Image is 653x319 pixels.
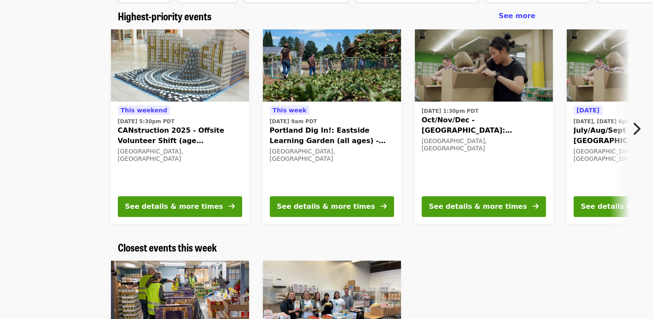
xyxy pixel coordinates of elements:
button: See details & more times [118,196,242,217]
span: Oct/Nov/Dec - [GEOGRAPHIC_DATA]: Repack/Sort (age [DEMOGRAPHIC_DATA]+) [422,115,546,136]
time: [DATE], [DATE] 6pm PDT [574,118,645,125]
a: Closest events this week [118,241,217,254]
span: See more [498,12,535,20]
span: Portland Dig In!: Eastside Learning Garden (all ages) - Aug/Sept/Oct [270,125,394,146]
time: [DATE] 1:30pm PDT [422,107,479,115]
span: Highest-priority events [118,8,211,23]
span: Closest events this week [118,239,217,255]
div: See details & more times [125,201,223,212]
span: [DATE] [577,107,599,114]
img: Portland Dig In!: Eastside Learning Garden (all ages) - Aug/Sept/Oct organized by Oregon Food Bank [263,29,401,102]
img: CANstruction 2025 - Offsite Volunteer Shift (age 16+) organized by Oregon Food Bank [111,29,249,102]
a: See details for "Oct/Nov/Dec - Portland: Repack/Sort (age 8+)" [415,29,553,224]
div: [GEOGRAPHIC_DATA], [GEOGRAPHIC_DATA] [118,148,242,163]
button: See details & more times [422,196,546,217]
div: [GEOGRAPHIC_DATA], [GEOGRAPHIC_DATA] [422,137,546,152]
a: See more [498,11,535,21]
time: [DATE] 5:30pm PDT [118,118,175,125]
i: arrow-right icon [229,202,235,211]
i: chevron-right icon [632,121,640,137]
span: This week [273,107,307,114]
div: Highest-priority events [111,10,543,22]
a: Highest-priority events [118,10,211,22]
div: See details & more times [277,201,375,212]
span: CANstruction 2025 - Offsite Volunteer Shift (age [DEMOGRAPHIC_DATA]+) [118,125,242,146]
div: [GEOGRAPHIC_DATA], [GEOGRAPHIC_DATA] [270,148,394,163]
a: See details for "CANstruction 2025 - Offsite Volunteer Shift (age 16+)" [111,29,249,224]
div: Closest events this week [111,241,543,254]
img: Oct/Nov/Dec - Portland: Repack/Sort (age 8+) organized by Oregon Food Bank [415,29,553,102]
time: [DATE] 9am PDT [270,118,317,125]
button: See details & more times [270,196,394,217]
span: This weekend [121,107,167,114]
i: arrow-right icon [381,202,387,211]
i: arrow-right icon [533,202,539,211]
div: See details & more times [429,201,527,212]
a: See details for "Portland Dig In!: Eastside Learning Garden (all ages) - Aug/Sept/Oct" [263,29,401,224]
button: Next item [625,117,653,141]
